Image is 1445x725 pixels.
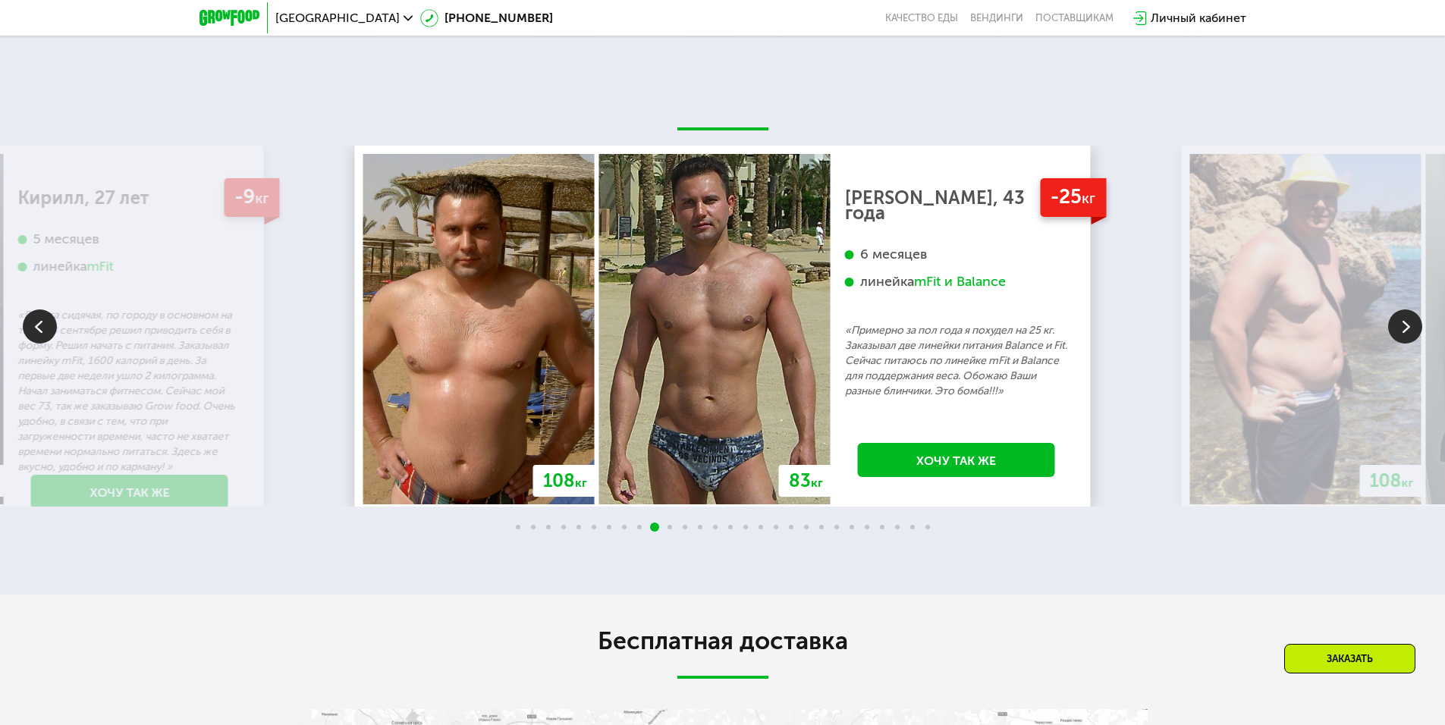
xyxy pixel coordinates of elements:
img: Slide left [23,309,57,344]
div: поставщикам [1035,12,1114,24]
a: Хочу так же [31,475,228,509]
div: -9 [224,178,279,217]
a: Качество еды [885,12,958,24]
div: -25 [1040,178,1106,217]
div: 83 [779,465,833,497]
a: Хочу так же [858,443,1055,477]
div: 5 месяцев [18,231,241,248]
div: Личный кабинет [1151,9,1246,27]
div: 108 [1360,465,1424,497]
p: «Работа сидячая, по городу в основном на такси. В сентябре решил приводить себя в форму. Решил на... [18,308,241,475]
div: линейка [845,273,1068,290]
div: mFit [87,258,114,275]
span: кг [255,190,269,207]
span: кг [1402,475,1414,490]
a: [PHONE_NUMBER] [420,9,553,27]
div: Заказать [1284,644,1415,673]
img: Slide right [1388,309,1422,344]
span: кг [811,475,823,490]
div: Кирилл, 27 лет [18,190,241,206]
div: [PERSON_NAME], 43 года [845,190,1068,221]
p: «Примерно за пол года я похудел на 25 кг. Заказывал две линейки питания Balance и Fit. Сейчас пит... [845,323,1068,399]
a: Вендинги [970,12,1023,24]
div: 108 [533,465,597,497]
div: 6 месяцев [845,246,1068,263]
span: кг [575,475,587,490]
div: mFit и Balance [914,273,1006,290]
h2: Бесплатная доставка [298,626,1148,656]
div: линейка [18,258,241,275]
span: [GEOGRAPHIC_DATA] [275,12,400,24]
span: кг [1082,190,1095,207]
